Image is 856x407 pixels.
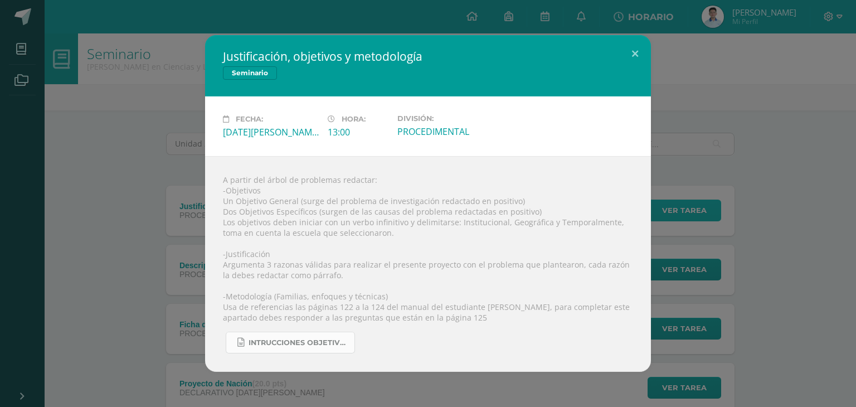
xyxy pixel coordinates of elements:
[619,35,651,73] button: Close (Esc)
[249,338,349,347] span: Intrucciones Objetivos, justificación y Metodología.docx
[205,156,651,372] div: A partir del árbol de problemas redactar: -Objetivos Un Objetivo General (surge del problema de i...
[226,332,355,353] a: Intrucciones Objetivos, justificación y Metodología.docx
[342,115,366,123] span: Hora:
[223,49,633,64] h2: Justificación, objetivos y metodología
[236,115,263,123] span: Fecha:
[223,66,277,80] span: Seminario
[397,125,493,138] div: PROCEDIMENTAL
[397,114,493,123] label: División:
[328,126,388,138] div: 13:00
[223,126,319,138] div: [DATE][PERSON_NAME]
